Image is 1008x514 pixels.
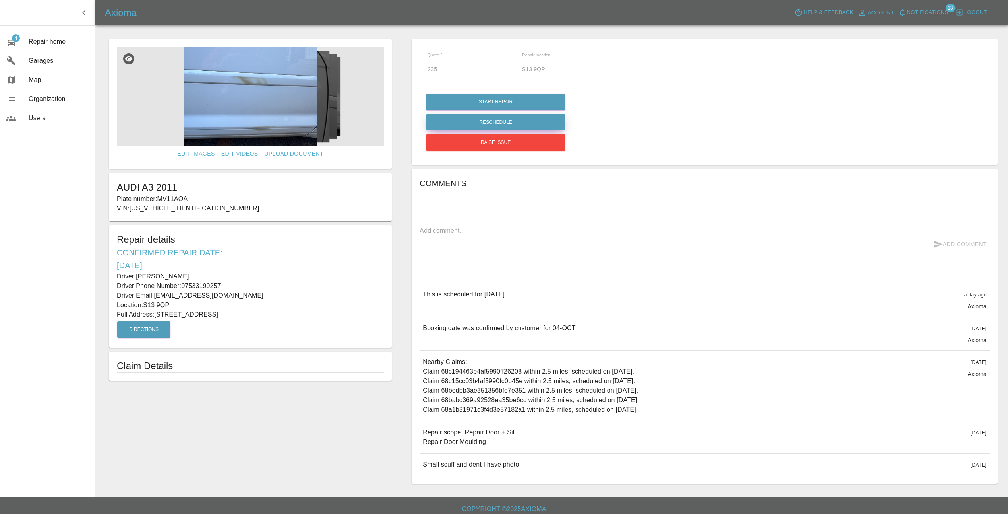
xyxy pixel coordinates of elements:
span: Garages [29,56,89,66]
h1: Claim Details [117,360,384,372]
p: Full Address: [STREET_ADDRESS] [117,310,384,319]
span: Quote £ [428,53,443,57]
button: Help & Feedback [793,6,855,19]
span: 4 [12,34,20,42]
a: Edit Videos [218,146,261,161]
p: Axioma [967,336,987,344]
p: Location: S13 9QP [117,300,384,310]
p: Plate number: MV11AOA [117,194,384,204]
h5: Repair details [117,233,384,246]
button: Start Repair [426,94,565,110]
h6: Comments [420,177,990,190]
span: a day ago [964,292,987,298]
a: Upload Document [261,146,327,161]
span: Repair location [522,53,551,57]
p: This is scheduled for [DATE]. [423,290,506,299]
h6: Confirmed Repair Date: [DATE] [117,246,384,272]
span: Logout [964,8,987,17]
p: Booking date was confirmed by customer for 04-OCT [423,323,575,333]
span: Organization [29,94,89,104]
button: Directions [117,321,170,338]
button: Raise issue [426,134,565,151]
p: VIN: [US_VEHICLE_IDENTIFICATION_NUMBER] [117,204,384,213]
p: Driver Phone Number: 07533199257 [117,281,384,291]
span: Help & Feedback [803,8,853,17]
span: [DATE] [971,326,987,331]
span: Users [29,113,89,123]
a: Account [855,6,896,19]
img: 1d2936d2-9984-4af9-a205-cabd63fcef42 [117,47,384,146]
p: Driver Email: [EMAIL_ADDRESS][DOMAIN_NAME] [117,291,384,300]
p: Small scuff and dent I have photo [423,460,519,469]
span: 13 [945,4,955,12]
span: [DATE] [971,430,987,436]
h5: Axioma [105,6,137,19]
span: Map [29,75,89,85]
h1: AUDI A3 2011 [117,181,384,194]
p: Driver: [PERSON_NAME] [117,272,384,281]
a: Edit Images [174,146,218,161]
p: Axioma [967,302,987,310]
span: Repair home [29,37,89,47]
button: Notifications [896,6,950,19]
p: Axioma [967,370,987,378]
span: [DATE] [971,462,987,468]
button: Logout [954,6,989,19]
span: Account [868,8,894,18]
button: Reschedule [426,114,565,130]
p: Repair scope: Repair Door + Sill Repair Door Moulding [423,428,516,447]
span: [DATE] [971,360,987,365]
span: Notifications [907,8,948,17]
p: Nearby Claims: Claim 68c194463b4af5990ff26208 within 2.5 miles, scheduled on [DATE]. Claim 68c15c... [423,357,639,415]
